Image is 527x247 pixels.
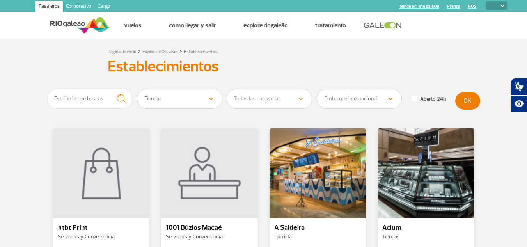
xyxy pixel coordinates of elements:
[184,49,218,55] a: Establecimientos
[58,233,115,240] span: Servicios y Conveniencia
[94,1,113,13] a: Cargo
[108,60,420,73] h1: Establecimientos
[447,4,460,9] a: Prensa
[35,1,63,13] a: Pasajeros
[169,21,216,29] a: Cómo llegar y salir
[511,95,527,112] button: Abrir recursos assistivos.
[411,96,446,103] label: Aberto 24h
[399,4,439,9] a: tienda on-line galeOn
[179,46,182,55] a: >
[63,1,94,13] a: Corporativo
[511,78,527,112] div: Plugin de acessibilidade da Hand Talk.
[138,46,141,55] a: >
[124,21,142,29] a: Vuelos
[382,224,470,232] p: Acium
[455,92,480,110] button: OK
[108,49,137,55] a: Página de inicio
[382,233,400,240] span: Tiendas
[166,233,223,240] span: Servicios y Conveniencia
[142,49,178,55] a: Explora RIOgaleão
[166,224,253,232] p: 1001 Búzios Macaé
[47,89,133,109] input: Escribe lo que buscas
[315,21,346,29] a: Tratamiento
[243,21,288,29] a: Explore RIOgaleão
[274,233,292,240] span: Comida
[468,4,477,9] a: RQS
[58,224,145,232] p: #tbt Print
[274,224,362,232] p: A Saideira
[511,78,527,95] button: Abrir tradutor de língua de sinais.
